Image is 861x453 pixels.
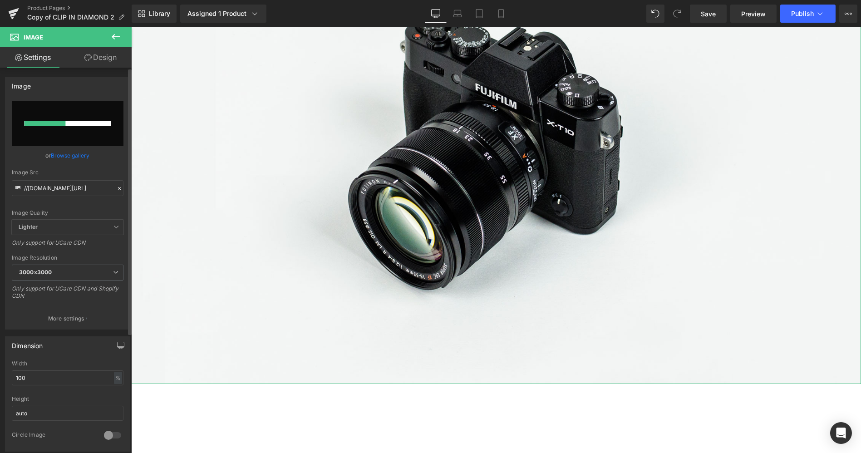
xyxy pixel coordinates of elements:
a: Desktop [425,5,447,23]
span: Copy of CLIP IN DIAMOND 2 [27,14,114,21]
input: auto [12,370,123,385]
div: Dimension [12,337,43,350]
a: Laptop [447,5,468,23]
div: Height [12,396,123,402]
button: More settings [5,308,130,329]
a: Preview [730,5,777,23]
a: Product Pages [27,5,132,12]
button: Undo [646,5,664,23]
b: Lighter [19,223,38,230]
div: Only support for UCare CDN and Shopify CDN [12,285,123,305]
span: Library [149,10,170,18]
div: Width [12,360,123,367]
div: or [12,151,123,160]
button: Publish [780,5,836,23]
input: Link [12,180,123,196]
p: More settings [48,315,84,323]
div: % [114,372,122,384]
div: Image [12,77,31,90]
div: Image Quality [12,210,123,216]
a: Tablet [468,5,490,23]
b: 3000x3000 [19,269,52,276]
span: Preview [741,9,766,19]
div: Circle Image [12,431,95,441]
a: New Library [132,5,177,23]
input: auto [12,406,123,421]
div: Image Src [12,169,123,176]
div: Image Resolution [12,255,123,261]
a: Mobile [490,5,512,23]
span: Image [24,34,43,41]
div: Assigned 1 Product [187,9,259,18]
span: Save [701,9,716,19]
button: Redo [668,5,686,23]
div: Open Intercom Messenger [830,422,852,444]
button: More [839,5,857,23]
a: Design [68,47,133,68]
div: Only support for UCare CDN [12,239,123,252]
span: Publish [791,10,814,17]
a: Browse gallery [51,148,90,163]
